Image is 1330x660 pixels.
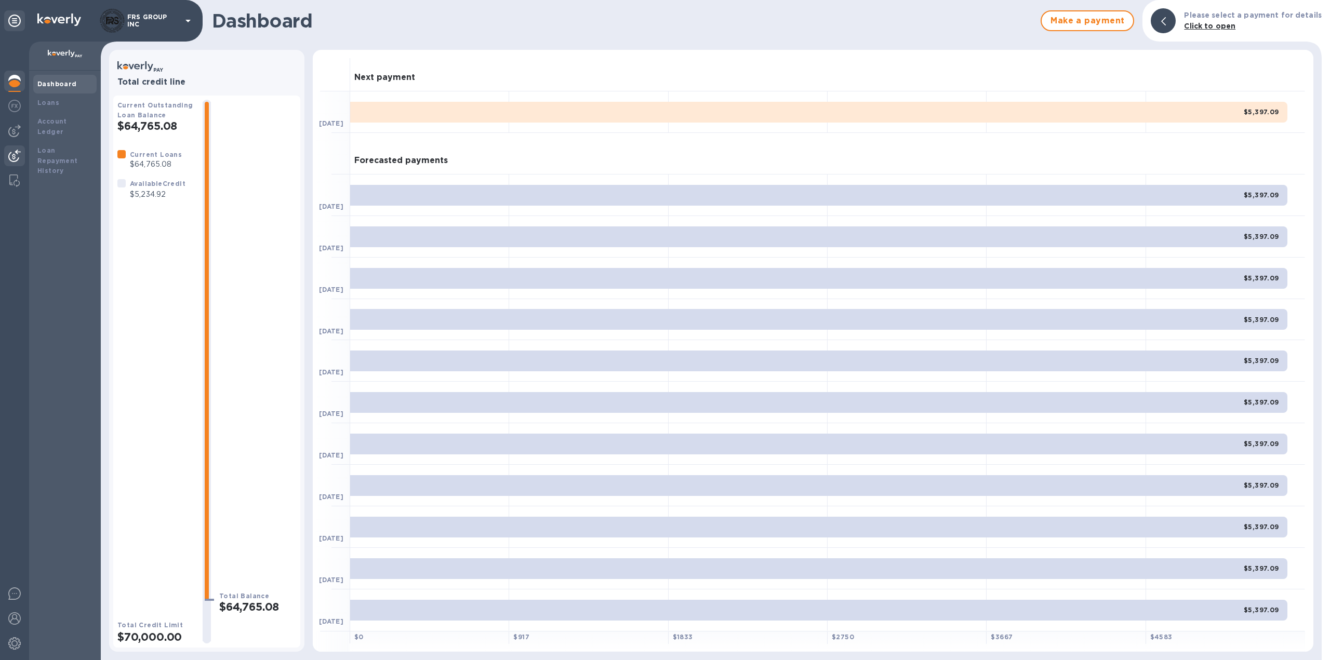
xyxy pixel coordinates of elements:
[1050,15,1125,27] span: Make a payment
[117,621,183,629] b: Total Credit Limit
[117,119,194,132] h2: $64,765.08
[1244,523,1279,531] b: $5,397.09
[354,633,364,641] b: $ 0
[117,630,194,643] h2: $70,000.00
[319,119,343,127] b: [DATE]
[1244,564,1279,572] b: $5,397.09
[212,10,1035,32] h1: Dashboard
[1244,108,1279,116] b: $5,397.09
[1244,274,1279,282] b: $5,397.09
[219,600,296,613] h2: $64,765.08
[1244,398,1279,406] b: $5,397.09
[319,534,343,542] b: [DATE]
[130,151,182,158] b: Current Loans
[319,451,343,459] b: [DATE]
[319,410,343,417] b: [DATE]
[319,327,343,335] b: [DATE]
[319,368,343,376] b: [DATE]
[1244,357,1279,365] b: $5,397.09
[130,189,185,200] p: $5,234.92
[1184,11,1322,19] b: Please select a payment for details
[8,100,21,112] img: Foreign exchange
[37,146,78,175] b: Loan Repayment History
[1244,233,1279,240] b: $5,397.09
[354,73,415,83] h3: Next payment
[1041,10,1134,31] button: Make a payment
[37,80,77,88] b: Dashboard
[37,99,59,106] b: Loans
[319,576,343,584] b: [DATE]
[319,493,343,501] b: [DATE]
[1150,633,1173,641] b: $ 4583
[1244,191,1279,199] b: $5,397.09
[832,633,854,641] b: $ 2750
[117,77,296,87] h3: Total credit line
[991,633,1013,641] b: $ 3667
[354,156,448,166] h3: Forecasted payments
[4,10,25,31] div: Unpin categories
[319,244,343,252] b: [DATE]
[130,180,185,187] b: Available Credit
[319,286,343,293] b: [DATE]
[37,117,67,136] b: Account Ledger
[1244,440,1279,448] b: $5,397.09
[1184,22,1235,30] b: Click to open
[1244,481,1279,489] b: $5,397.09
[513,633,529,641] b: $ 917
[1244,316,1279,324] b: $5,397.09
[219,592,269,600] b: Total Balance
[673,633,693,641] b: $ 1833
[319,203,343,210] b: [DATE]
[319,617,343,625] b: [DATE]
[127,14,179,28] p: FRS GROUP INC
[1244,606,1279,614] b: $5,397.09
[117,101,193,119] b: Current Outstanding Loan Balance
[37,14,81,26] img: Logo
[130,159,182,170] p: $64,765.08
